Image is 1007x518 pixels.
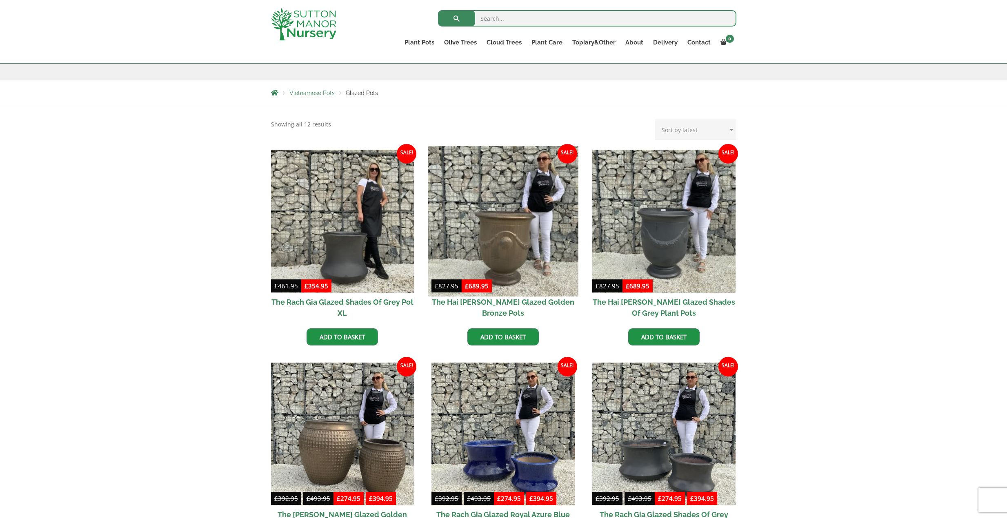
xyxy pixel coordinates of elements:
[558,357,577,376] span: Sale!
[558,144,577,164] span: Sale!
[592,150,736,322] a: Sale! The Hai [PERSON_NAME] Glazed Shades Of Grey Plant Pots
[626,282,649,290] bdi: 689.95
[628,494,651,503] bdi: 493.95
[274,282,298,290] bdi: 461.95
[592,150,736,293] img: The Hai Duong Glazed Shades Of Grey Plant Pots
[431,150,575,322] a: Sale! The Hai [PERSON_NAME] Glazed Golden Bronze Pots
[497,494,501,503] span: £
[305,282,308,290] span: £
[726,35,734,43] span: 0
[431,363,575,506] img: The Rach Gia Glazed Royal Azure Blue Plant Pots
[628,494,631,503] span: £
[529,494,553,503] bdi: 394.95
[592,363,736,506] img: The Rach Gia Glazed Shades Of Grey Plant Pots
[307,494,310,503] span: £
[435,494,438,503] span: £
[431,293,575,322] h2: The Hai [PERSON_NAME] Glazed Golden Bronze Pots
[271,150,414,322] a: Sale! The Rach Gia Glazed Shades Of Grey Pot XL
[596,494,619,503] bdi: 392.95
[438,10,736,27] input: Search...
[592,293,736,322] h2: The Hai [PERSON_NAME] Glazed Shades Of Grey Plant Pots
[620,37,648,48] a: About
[467,328,539,345] a: Add to basket: “The Hai Duong Glazed Golden Bronze Pots”
[718,357,738,376] span: Sale!
[337,494,360,503] bdi: 274.95
[628,328,700,345] a: Add to basket: “The Hai Duong Glazed Shades Of Grey Plant Pots”
[435,494,458,503] bdi: 392.95
[482,37,527,48] a: Cloud Trees
[494,494,556,505] ins: -
[596,282,619,290] bdi: 827.95
[467,494,471,503] span: £
[289,90,335,96] a: Vietnamese Pots
[465,282,489,290] bdi: 689.95
[337,494,340,503] span: £
[648,37,682,48] a: Delivery
[592,494,655,505] del: -
[467,494,491,503] bdi: 493.95
[397,144,416,164] span: Sale!
[626,282,629,290] span: £
[718,144,738,164] span: Sale!
[527,37,567,48] a: Plant Care
[428,146,578,296] img: The Hai Duong Glazed Golden Bronze Pots
[435,282,458,290] bdi: 827.95
[690,494,694,503] span: £
[333,494,396,505] ins: -
[567,37,620,48] a: Topiary&Other
[397,357,416,376] span: Sale!
[274,494,278,503] span: £
[307,494,330,503] bdi: 493.95
[529,494,533,503] span: £
[271,120,331,129] p: Showing all 12 results
[690,494,714,503] bdi: 394.95
[465,282,469,290] span: £
[271,89,736,96] nav: Breadcrumbs
[431,494,494,505] del: -
[400,37,439,48] a: Plant Pots
[274,282,278,290] span: £
[271,494,333,505] del: -
[682,37,716,48] a: Contact
[596,494,599,503] span: £
[658,494,682,503] bdi: 274.95
[369,494,393,503] bdi: 394.95
[271,8,336,40] img: logo
[658,494,662,503] span: £
[346,90,378,96] span: Glazed Pots
[271,293,414,322] h2: The Rach Gia Glazed Shades Of Grey Pot XL
[305,282,328,290] bdi: 354.95
[655,120,736,140] select: Shop order
[435,282,438,290] span: £
[274,494,298,503] bdi: 392.95
[369,494,373,503] span: £
[271,150,414,293] img: The Rach Gia Glazed Shades Of Grey Pot XL
[497,494,521,503] bdi: 274.95
[307,328,378,345] a: Add to basket: “The Rach Gia Glazed Shades Of Grey Pot XL”
[596,282,599,290] span: £
[271,363,414,506] img: The Phu Yen Glazed Golden Bronze Plant Pots
[439,37,482,48] a: Olive Trees
[655,494,717,505] ins: -
[716,37,736,48] a: 0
